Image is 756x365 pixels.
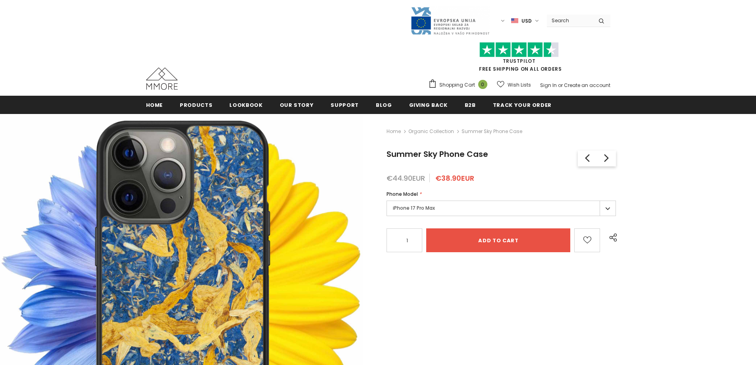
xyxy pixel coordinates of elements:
[465,101,476,109] span: B2B
[547,15,592,26] input: Search Site
[439,81,475,89] span: Shopping Cart
[497,78,531,92] a: Wish Lists
[540,82,557,89] a: Sign In
[409,101,448,109] span: Giving back
[180,101,212,109] span: Products
[387,201,616,216] label: iPhone 17 Pro Max
[146,96,163,114] a: Home
[564,82,610,89] a: Create an account
[410,6,490,35] img: Javni Razpis
[462,127,522,136] span: Summer Sky Phone Case
[387,173,425,183] span: €44.90EUR
[493,96,552,114] a: Track your order
[387,127,401,136] a: Home
[479,42,559,58] img: Trust Pilot Stars
[180,96,212,114] a: Products
[387,149,488,160] span: Summer Sky Phone Case
[435,173,474,183] span: €38.90EUR
[408,128,454,135] a: Organic Collection
[410,17,490,24] a: Javni Razpis
[387,191,418,197] span: Phone Model
[465,96,476,114] a: B2B
[558,82,563,89] span: or
[146,68,178,90] img: MMORE Cases
[229,101,262,109] span: Lookbook
[521,17,532,25] span: USD
[376,101,392,109] span: Blog
[426,228,570,252] input: Add to cart
[428,79,491,91] a: Shopping Cart 0
[493,101,552,109] span: Track your order
[146,101,163,109] span: Home
[508,81,531,89] span: Wish Lists
[229,96,262,114] a: Lookbook
[503,58,536,64] a: Trustpilot
[478,80,487,89] span: 0
[331,96,359,114] a: support
[280,96,314,114] a: Our Story
[409,96,448,114] a: Giving back
[331,101,359,109] span: support
[376,96,392,114] a: Blog
[280,101,314,109] span: Our Story
[428,46,610,72] span: FREE SHIPPING ON ALL ORDERS
[511,17,518,24] img: USD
